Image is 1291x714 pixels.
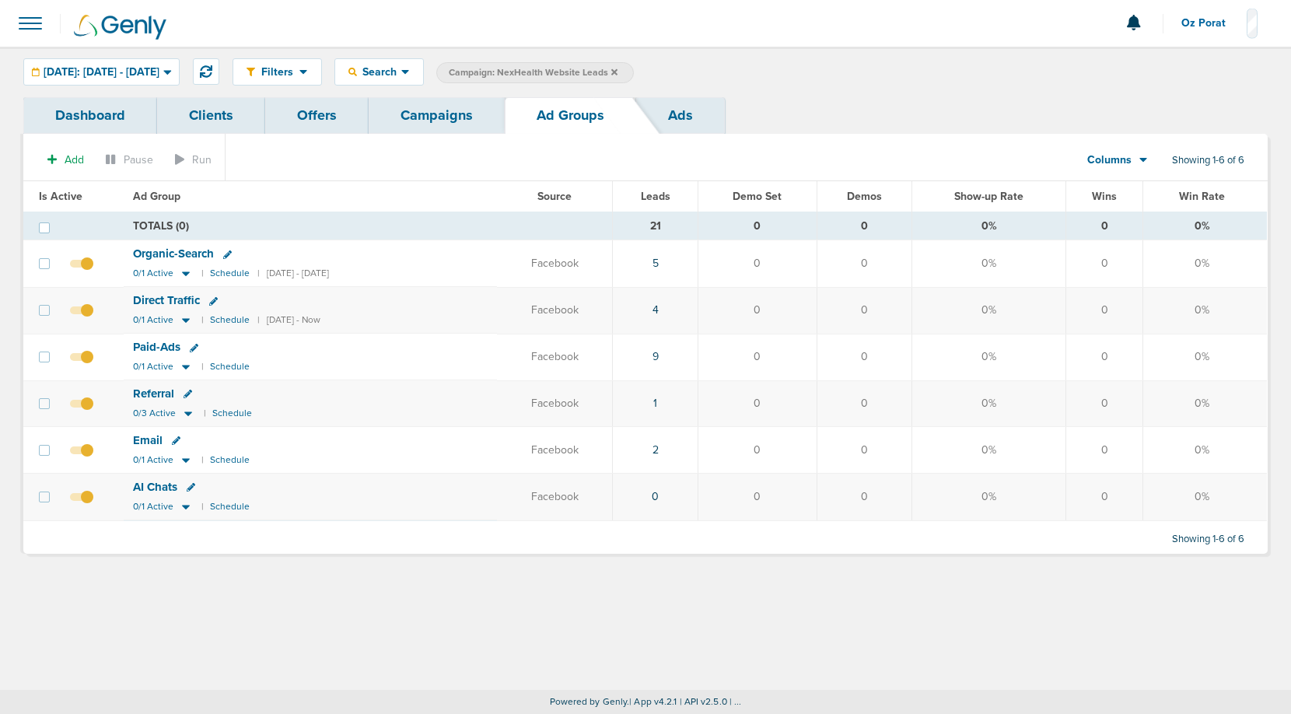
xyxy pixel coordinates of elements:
[1143,240,1267,287] td: 0%
[133,247,214,261] span: Organic-Search
[124,212,613,240] td: TOTALS (0)
[817,287,912,334] td: 0
[653,397,657,410] a: 1
[1066,474,1143,520] td: 0
[357,65,401,79] span: Search
[133,408,176,419] span: 0/3 Active
[652,490,659,503] a: 0
[497,334,613,380] td: Facebook
[652,350,659,363] a: 9
[74,15,166,40] img: Genly
[210,454,250,466] small: Schedule
[497,427,613,474] td: Facebook
[1092,190,1117,203] span: Wins
[133,190,180,203] span: Ad Group
[847,190,882,203] span: Demos
[817,380,912,427] td: 0
[1172,154,1244,167] span: Showing 1-6 of 6
[1087,152,1132,168] span: Columns
[265,97,369,134] a: Offers
[636,97,725,134] a: Ads
[698,380,817,427] td: 0
[210,501,250,513] small: Schedule
[1143,212,1267,240] td: 0%
[44,67,159,78] span: [DATE]: [DATE] - [DATE]
[652,303,659,317] a: 4
[210,268,250,279] small: Schedule
[497,287,613,334] td: Facebook
[257,314,320,326] small: | [DATE] - Now
[698,427,817,474] td: 0
[817,427,912,474] td: 0
[1179,190,1225,203] span: Win Rate
[210,361,250,373] small: Schedule
[733,190,782,203] span: Demo Set
[133,454,173,466] span: 0/1 Active
[201,361,202,373] small: |
[449,66,618,79] span: Campaign: NexHealth Website Leads
[911,212,1065,240] td: 0%
[1143,427,1267,474] td: 0%
[652,443,659,457] a: 2
[1143,334,1267,380] td: 0%
[613,212,698,240] td: 21
[1066,334,1143,380] td: 0
[629,696,677,707] span: | App v4.2.1
[65,153,84,166] span: Add
[911,380,1065,427] td: 0%
[497,380,613,427] td: Facebook
[817,334,912,380] td: 0
[911,240,1065,287] td: 0%
[505,97,636,134] a: Ad Groups
[133,480,177,494] span: AI Chats
[157,97,265,134] a: Clients
[911,474,1065,520] td: 0%
[201,454,202,466] small: |
[817,474,912,520] td: 0
[911,427,1065,474] td: 0%
[497,474,613,520] td: Facebook
[652,257,659,270] a: 5
[39,149,93,171] button: Add
[212,408,252,419] small: Schedule
[1066,240,1143,287] td: 0
[911,334,1065,380] td: 0%
[201,501,202,513] small: |
[1066,380,1143,427] td: 0
[698,474,817,520] td: 0
[133,314,173,326] span: 0/1 Active
[201,268,202,279] small: |
[680,696,727,707] span: | API v2.5.0
[1172,533,1244,546] span: Showing 1-6 of 6
[255,65,299,79] span: Filters
[497,240,613,287] td: Facebook
[369,97,505,134] a: Campaigns
[698,334,817,380] td: 0
[698,240,817,287] td: 0
[1181,18,1237,29] span: Oz Porat
[911,287,1065,334] td: 0%
[133,340,180,354] span: Paid-Ads
[1066,427,1143,474] td: 0
[133,293,200,307] span: Direct Traffic
[698,287,817,334] td: 0
[201,314,202,326] small: |
[133,387,174,401] span: Referral
[1143,287,1267,334] td: 0%
[817,240,912,287] td: 0
[1066,287,1143,334] td: 0
[133,433,163,447] span: Email
[698,212,817,240] td: 0
[133,501,173,513] span: 0/1 Active
[133,268,173,279] span: 0/1 Active
[1143,474,1267,520] td: 0%
[641,190,670,203] span: Leads
[1143,380,1267,427] td: 0%
[817,212,912,240] td: 0
[23,97,157,134] a: Dashboard
[133,361,173,373] span: 0/1 Active
[257,268,329,279] small: | [DATE] - [DATE]
[1066,212,1143,240] td: 0
[39,190,82,203] span: Is Active
[210,314,250,326] small: Schedule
